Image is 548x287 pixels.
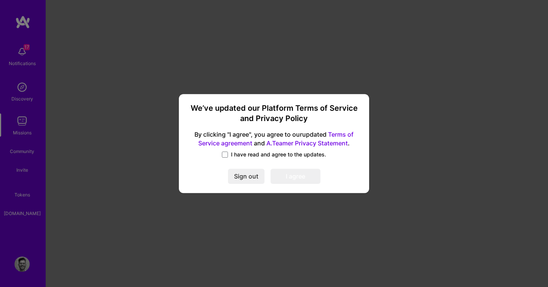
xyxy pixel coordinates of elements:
a: A.Teamer Privacy Statement [266,139,348,147]
button: Sign out [228,169,264,184]
h3: We’ve updated our Platform Terms of Service and Privacy Policy [188,103,360,124]
span: I have read and agree to the updates. [231,151,326,158]
span: By clicking "I agree", you agree to our updated and . [188,130,360,148]
button: I agree [271,169,320,184]
a: Terms of Service agreement [198,131,354,147]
